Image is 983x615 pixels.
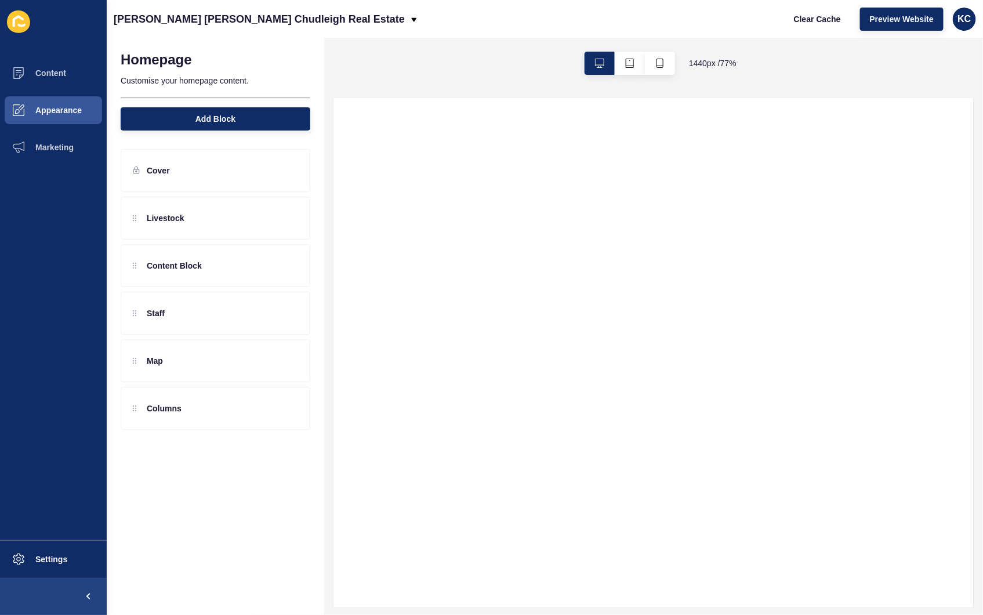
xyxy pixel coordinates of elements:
p: Customise your homepage content. [121,68,310,93]
button: Add Block [121,107,310,131]
p: Columns [147,403,182,414]
span: KC [957,13,971,25]
p: Staff [147,307,165,319]
p: Map [147,355,163,367]
h1: Homepage [121,52,192,68]
span: Add Block [195,113,235,125]
span: Preview Website [870,13,934,25]
p: Content Block [147,260,202,272]
p: Livestock [147,212,184,224]
p: [PERSON_NAME] [PERSON_NAME] Chudleigh Real Estate [114,5,405,34]
span: 1440 px / 77 % [689,57,737,69]
button: Clear Cache [784,8,851,31]
p: Cover [147,165,170,176]
button: Preview Website [860,8,944,31]
span: Clear Cache [794,13,841,25]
